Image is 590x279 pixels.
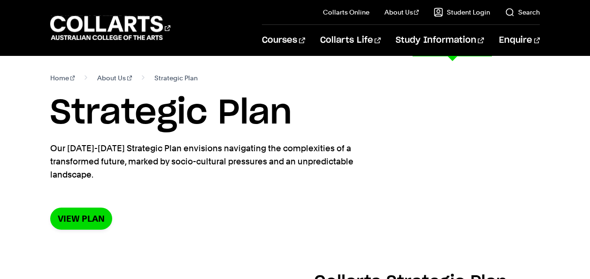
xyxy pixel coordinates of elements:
[50,208,112,230] a: View Plan
[154,71,198,85] span: Strategic Plan
[50,15,170,41] div: Go to homepage
[97,71,132,85] a: About Us
[50,142,393,181] p: Our [DATE]-[DATE] Strategic Plan envisions navigating the complexities of a transformed future, m...
[499,25,540,56] a: Enquire
[434,8,490,17] a: Student Login
[505,8,540,17] a: Search
[262,25,305,56] a: Courses
[50,71,75,85] a: Home
[320,25,381,56] a: Collarts Life
[323,8,369,17] a: Collarts Online
[50,92,540,134] h1: Strategic Plan
[384,8,419,17] a: About Us
[396,25,484,56] a: Study Information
